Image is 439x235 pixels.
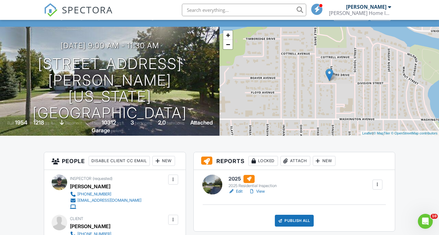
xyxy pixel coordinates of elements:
span: bathrooms [167,121,184,125]
h3: People [44,152,186,170]
span: basement [65,121,82,125]
div: 1954 [15,119,27,126]
div: New [313,156,335,166]
span: sq. ft. [45,121,54,125]
a: Edit [229,188,243,195]
div: [PERSON_NAME] [70,182,110,191]
div: 1218 [33,119,44,126]
a: © OpenStreetMap contributors [391,131,437,135]
a: [EMAIL_ADDRESS][DOMAIN_NAME] [70,197,141,204]
span: (requested) [93,176,113,181]
h3: Reports [194,152,395,170]
div: Sutter Home Inspections [329,10,391,16]
a: View [249,188,265,195]
span: sq.ft. [117,121,125,125]
span: SPECTORA [62,3,113,16]
iframe: Intercom live chat [418,214,433,229]
h6: 2025 [229,175,277,183]
a: Zoom in [223,31,233,40]
div: More [371,12,391,21]
div: [PERSON_NAME] [70,222,110,231]
div: [PHONE_NUMBER] [77,192,111,197]
div: 2.0 [158,119,166,126]
div: Attached Garage [92,119,213,134]
div: | [361,131,439,136]
h1: [STREET_ADDRESS][PERSON_NAME] [US_STATE][GEOGRAPHIC_DATA] [10,56,210,121]
a: 2025 2025 Residential Inspection [229,175,277,189]
div: Disable Client CC Email [89,156,150,166]
span: bedrooms [135,121,152,125]
div: 10312 [102,119,116,126]
div: 3 [131,119,134,126]
a: Zoom out [223,40,233,49]
div: Attach [280,156,310,166]
a: © MapTiler [373,131,390,135]
a: [PHONE_NUMBER] [70,191,141,197]
span: Built [7,121,14,125]
span: Client [70,216,83,221]
input: Search everything... [182,4,306,16]
div: 2025 Residential Inspection [229,183,277,188]
img: The Best Home Inspection Software - Spectora [44,3,58,17]
div: New [152,156,175,166]
span: Lot Size [88,121,101,125]
div: Client View [334,12,368,21]
span: parking [111,129,123,133]
span: Inspector [70,176,91,181]
h3: [DATE] 9:00 am - 11:30 am [61,41,159,50]
div: [EMAIL_ADDRESS][DOMAIN_NAME] [77,198,141,203]
div: [PERSON_NAME] [346,4,386,10]
div: Publish All [275,215,314,227]
span: 10 [431,214,438,219]
a: SPECTORA [44,8,113,21]
div: Locked [248,156,278,166]
a: Leaflet [362,131,372,135]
